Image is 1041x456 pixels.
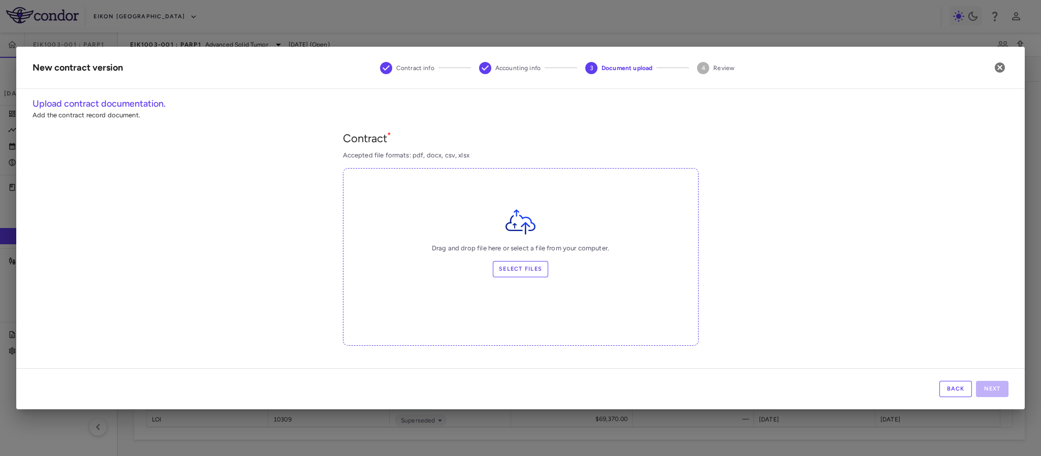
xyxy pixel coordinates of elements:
[602,63,652,73] span: Document upload
[33,111,1008,120] p: Add the contract record document.
[471,50,549,86] button: Accounting info
[372,50,443,86] button: Contract info
[33,61,123,75] div: New contract version
[343,244,698,253] p: Drag and drop file here or select a file from your computer.
[343,130,699,147] h5: Contract
[493,261,548,277] label: Select files
[577,50,660,86] button: Document upload
[506,209,535,235] img: File Icon
[939,381,972,397] button: Back
[33,97,1008,111] h6: Upload contract documentation.
[396,63,434,73] span: Contract info
[590,64,593,72] text: 3
[495,63,541,73] span: Accounting info
[343,151,699,160] p: Accepted file formats: pdf, docx, csv, xlsx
